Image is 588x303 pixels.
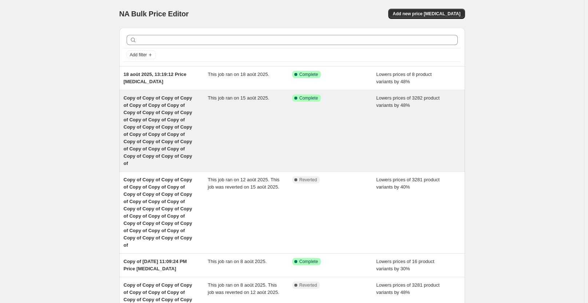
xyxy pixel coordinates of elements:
[376,282,440,295] span: Lowers prices of 3281 product variants by 48%
[299,72,318,77] span: Complete
[124,259,187,271] span: Copy of [DATE] 11:09:24 PM Price [MEDICAL_DATA]
[376,259,434,271] span: Lowers prices of 16 product variants by 30%
[299,282,317,288] span: Reverted
[208,72,269,77] span: This job ran on 18 août 2025.
[299,177,317,183] span: Reverted
[299,259,318,264] span: Complete
[208,259,267,264] span: This job ran on 8 août 2025.
[124,72,187,84] span: 18 août 2025, 13:19:12 Price [MEDICAL_DATA]
[376,72,432,84] span: Lowers prices of 8 product variants by 48%
[376,177,440,190] span: Lowers prices of 3281 product variants by 40%
[299,95,318,101] span: Complete
[130,52,147,58] span: Add filter
[376,95,440,108] span: Lowers prices of 3282 product variants by 48%
[119,10,189,18] span: NA Bulk Price Editor
[208,282,279,295] span: This job ran on 8 août 2025. This job was reverted on 12 août 2025.
[124,177,192,248] span: Copy of Copy of Copy of Copy of Copy of Copy of Copy of Copy of Copy of Copy of Copy of Copy of C...
[124,95,192,166] span: Copy of Copy of Copy of Copy of Copy of Copy of Copy of Copy of Copy of Copy of Copy of Copy of C...
[208,95,269,101] span: This job ran on 15 août 2025.
[388,9,465,19] button: Add new price [MEDICAL_DATA]
[208,177,279,190] span: This job ran on 12 août 2025. This job was reverted on 15 août 2025.
[393,11,460,17] span: Add new price [MEDICAL_DATA]
[127,50,156,59] button: Add filter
